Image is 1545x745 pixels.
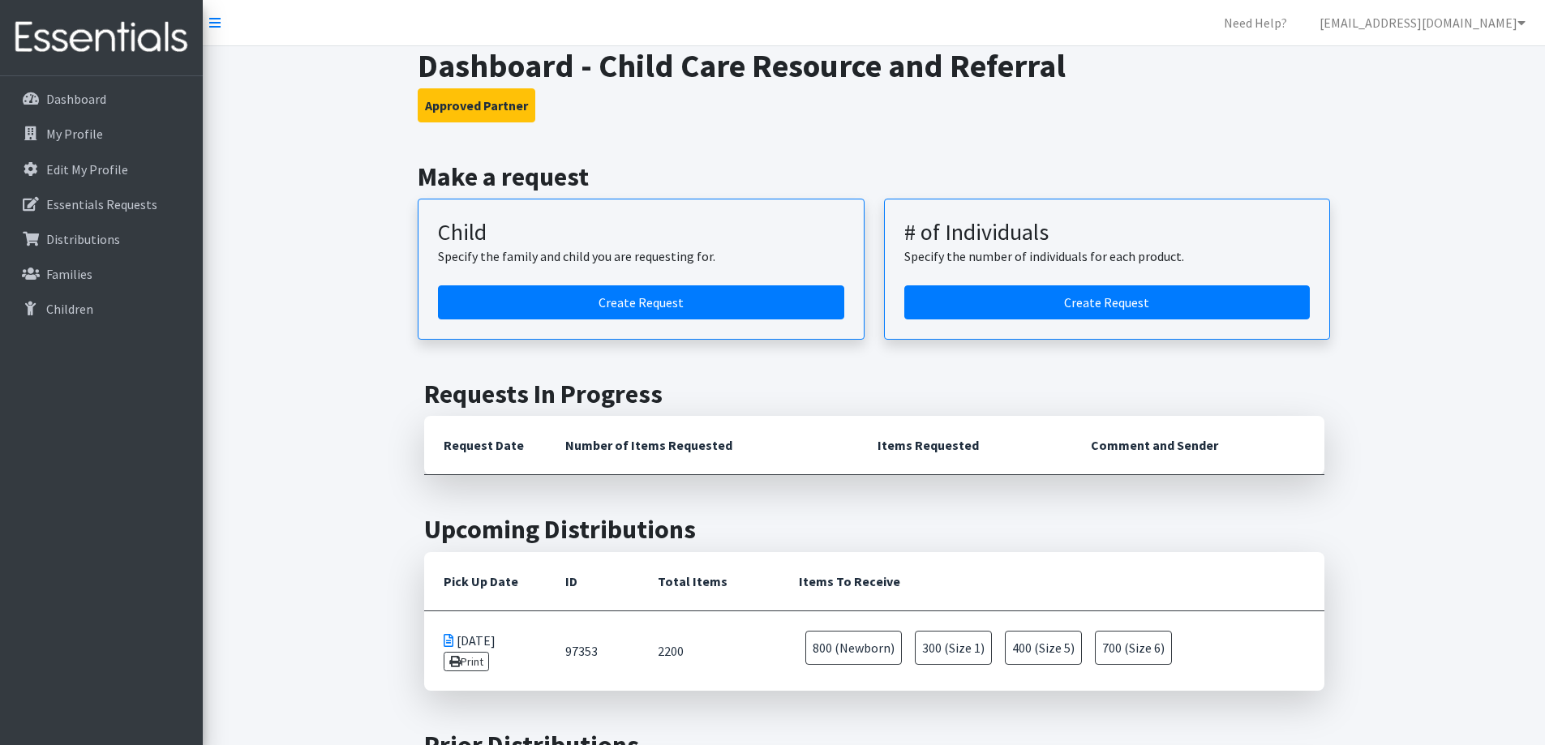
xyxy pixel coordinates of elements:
[418,88,535,122] button: Approved Partner
[546,416,859,475] th: Number of Items Requested
[6,223,196,255] a: Distributions
[46,126,103,142] p: My Profile
[424,514,1324,545] h2: Upcoming Distributions
[638,610,779,691] td: 2200
[6,188,196,221] a: Essentials Requests
[6,118,196,150] a: My Profile
[805,631,902,665] span: 800 (Newborn)
[46,266,92,282] p: Families
[546,552,638,611] th: ID
[424,552,546,611] th: Pick Up Date
[1071,416,1324,475] th: Comment and Sender
[438,219,844,246] h3: Child
[779,552,1324,611] th: Items To Receive
[444,652,490,671] a: Print
[6,11,196,65] img: HumanEssentials
[546,610,638,691] td: 97353
[1095,631,1172,665] span: 700 (Size 6)
[1211,6,1300,39] a: Need Help?
[6,153,196,186] a: Edit My Profile
[6,258,196,290] a: Families
[6,293,196,325] a: Children
[904,285,1311,319] a: Create a request by number of individuals
[1307,6,1539,39] a: [EMAIL_ADDRESS][DOMAIN_NAME]
[438,246,844,266] p: Specify the family and child you are requesting for.
[46,161,128,178] p: Edit My Profile
[424,610,546,691] td: [DATE]
[424,379,1324,409] h2: Requests In Progress
[904,246,1311,266] p: Specify the number of individuals for each product.
[46,231,120,247] p: Distributions
[46,301,93,317] p: Children
[46,196,157,212] p: Essentials Requests
[438,285,844,319] a: Create a request for a child or family
[424,416,546,475] th: Request Date
[638,552,779,611] th: Total Items
[6,83,196,115] a: Dashboard
[858,416,1071,475] th: Items Requested
[1005,631,1082,665] span: 400 (Size 5)
[418,46,1330,85] h1: Dashboard - Child Care Resource and Referral
[418,161,1330,192] h2: Make a request
[904,219,1311,246] h3: # of Individuals
[915,631,992,665] span: 300 (Size 1)
[46,91,106,107] p: Dashboard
